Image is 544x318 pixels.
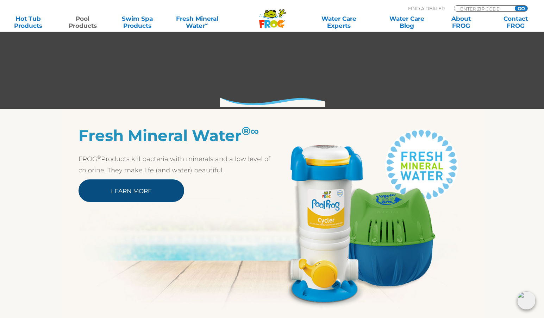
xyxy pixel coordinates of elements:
h2: Fresh Mineral Water [79,126,272,145]
sup: ∞ [251,124,259,138]
a: Fresh MineralWater∞ [170,15,224,29]
a: Learn More [79,179,184,202]
p: Find A Dealer [408,5,445,12]
sup: ∞ [205,21,208,27]
a: Hot TubProducts [7,15,49,29]
p: FROG Products kill bacteria with minerals and a low level of chlorine. They make life (and water)... [79,153,272,176]
sup: ® [242,124,251,138]
img: Pool Products FMW 2023 [272,126,466,309]
input: Zip Code Form [459,6,507,12]
input: GO [515,6,527,11]
img: openIcon [517,291,536,310]
sup: ® [97,154,101,160]
a: Water CareExperts [305,15,374,29]
a: PoolProducts [62,15,104,29]
a: AboutFROG [440,15,482,29]
a: Water CareBlog [386,15,428,29]
a: Swim SpaProducts [116,15,158,29]
a: ContactFROG [495,15,537,29]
